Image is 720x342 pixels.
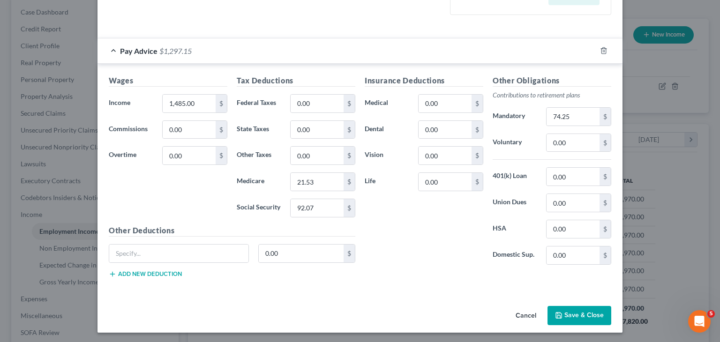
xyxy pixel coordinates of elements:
[291,95,344,112] input: 0.00
[344,147,355,164] div: $
[600,246,611,264] div: $
[472,147,483,164] div: $
[216,121,227,139] div: $
[488,220,541,238] label: HSA
[488,107,541,126] label: Mandatory
[493,75,611,87] h5: Other Obligations
[232,120,285,139] label: State Taxes
[159,46,192,55] span: $1,297.15
[488,134,541,152] label: Voluntary
[707,310,715,318] span: 5
[488,246,541,265] label: Domestic Sup.
[508,307,544,326] button: Cancel
[600,108,611,126] div: $
[472,95,483,112] div: $
[216,147,227,164] div: $
[216,95,227,112] div: $
[472,121,483,139] div: $
[109,75,227,87] h5: Wages
[109,225,355,237] h5: Other Deductions
[344,199,355,217] div: $
[163,121,216,139] input: 0.00
[600,194,611,212] div: $
[360,94,413,113] label: Medical
[120,46,157,55] span: Pay Advice
[547,168,600,186] input: 0.00
[109,245,248,262] input: Specify...
[547,306,611,326] button: Save & Close
[419,173,472,191] input: 0.00
[259,245,344,262] input: 0.00
[237,75,355,87] h5: Tax Deductions
[600,134,611,152] div: $
[488,167,541,186] label: 401(k) Loan
[365,75,483,87] h5: Insurance Deductions
[104,146,157,165] label: Overtime
[547,246,600,264] input: 0.00
[547,134,600,152] input: 0.00
[109,98,130,106] span: Income
[291,121,344,139] input: 0.00
[547,108,600,126] input: 0.00
[360,172,413,191] label: Life
[109,270,182,278] button: Add new deduction
[291,199,344,217] input: 0.00
[360,120,413,139] label: Dental
[600,220,611,238] div: $
[104,120,157,139] label: Commissions
[419,121,472,139] input: 0.00
[291,147,344,164] input: 0.00
[688,310,711,333] iframe: Intercom live chat
[232,94,285,113] label: Federal Taxes
[344,95,355,112] div: $
[419,147,472,164] input: 0.00
[232,146,285,165] label: Other Taxes
[163,95,216,112] input: 0.00
[232,199,285,217] label: Social Security
[547,194,600,212] input: 0.00
[488,193,541,212] label: Union Dues
[163,147,216,164] input: 0.00
[493,90,611,100] p: Contributions to retirement plans
[232,172,285,191] label: Medicare
[600,168,611,186] div: $
[360,146,413,165] label: Vision
[472,173,483,191] div: $
[344,173,355,191] div: $
[344,121,355,139] div: $
[291,173,344,191] input: 0.00
[547,220,600,238] input: 0.00
[419,95,472,112] input: 0.00
[344,245,355,262] div: $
